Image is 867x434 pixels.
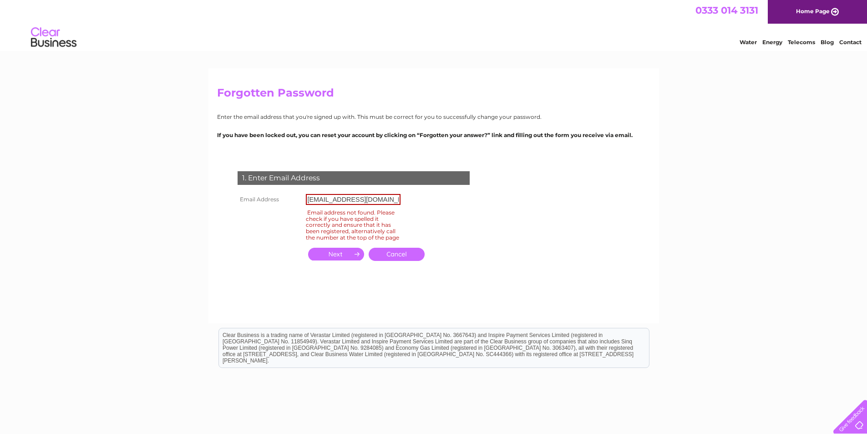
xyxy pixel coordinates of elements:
div: Email address not found. Please check if you have spelled it correctly and ensure that it has bee... [306,208,401,242]
img: logo.png [30,24,77,51]
p: If you have been locked out, you can reset your account by clicking on “Forgotten your answer?” l... [217,131,650,139]
a: Telecoms [788,39,815,46]
div: Clear Business is a trading name of Verastar Limited (registered in [GEOGRAPHIC_DATA] No. 3667643... [219,5,649,44]
a: Cancel [369,248,425,261]
th: Email Address [235,192,304,207]
a: Energy [762,39,782,46]
a: Contact [839,39,862,46]
div: 1. Enter Email Address [238,171,470,185]
h2: Forgotten Password [217,87,650,104]
a: 0333 014 3131 [695,5,758,16]
a: Water [740,39,757,46]
p: Enter the email address that you're signed up with. This must be correct for you to successfully ... [217,112,650,121]
a: Blog [821,39,834,46]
